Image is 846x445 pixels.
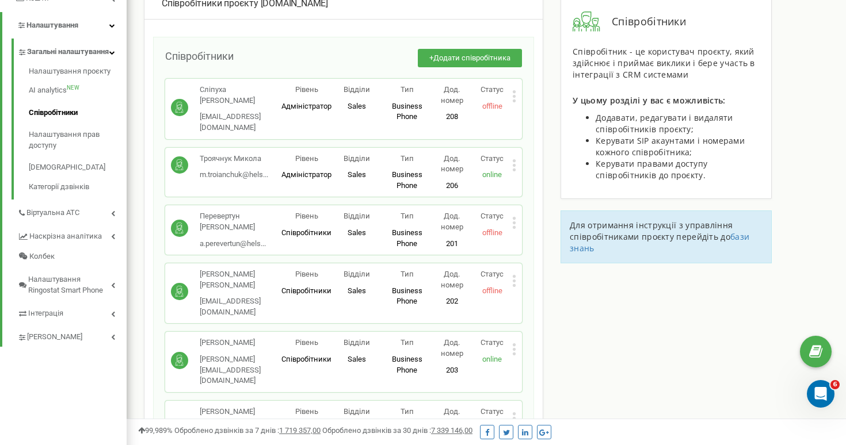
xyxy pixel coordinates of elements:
[348,102,366,110] span: Sales
[17,39,127,62] a: Загальні налаштування
[17,324,127,347] a: [PERSON_NAME]
[26,208,79,218] span: Віртуальна АТС
[281,102,331,110] span: Адміністратор
[281,228,331,237] span: Співробітники
[200,170,268,179] span: m.troianchuk@hels...
[344,212,370,220] span: Відділи
[17,266,127,300] a: Налаштування Ringostat Smart Phone
[432,181,472,191] p: 206
[441,154,463,174] span: Дод. номер
[392,228,422,248] span: Business Phone
[322,426,472,435] span: Оброблено дзвінків за 30 днів :
[2,12,127,39] a: Налаштування
[570,220,733,242] span: Для отримання інструкції з управління співробітниками проєкту перейдіть до
[596,112,733,135] span: Додавати, редагувати і видаляти співробітників проєкту;
[573,95,726,106] span: У цьому розділі у вас є можливість:
[401,212,414,220] span: Тип
[174,426,321,435] span: Оброблено дзвінків за 7 днів :
[348,286,366,295] span: Sales
[830,380,840,389] span: 6
[481,270,504,278] span: Статус
[28,308,63,319] span: Інтеграція
[281,286,331,295] span: Співробітники
[482,228,502,237] span: offline
[29,79,127,102] a: AI analyticsNEW
[441,407,463,427] span: Дод. номер
[401,338,414,347] span: Тип
[596,158,707,181] span: Керувати правами доступу співробітників до проєкту.
[392,355,422,374] span: Business Phone
[29,66,127,80] a: Налаштування проєкту
[200,297,261,316] span: [EMAIL_ADDRESS][DOMAIN_NAME]
[281,355,331,363] span: Співробітники
[17,247,127,267] a: Колбек
[482,286,502,295] span: offline
[432,296,472,307] p: 202
[26,21,78,29] span: Налаштування
[200,269,281,290] p: [PERSON_NAME] [PERSON_NAME]
[295,270,318,278] span: Рівень
[600,14,686,29] span: Співробітники
[348,228,366,237] span: Sales
[431,426,472,435] u: 7 339 146,00
[17,200,127,223] a: Віртуальна АТС
[200,112,281,133] p: [EMAIL_ADDRESS][DOMAIN_NAME]
[295,338,318,347] span: Рівень
[482,102,502,110] span: offline
[200,354,281,386] p: [PERSON_NAME][EMAIL_ADDRESS][DOMAIN_NAME]
[27,332,82,343] span: [PERSON_NAME]
[392,102,422,121] span: Business Phone
[29,156,127,179] a: [DEMOGRAPHIC_DATA]
[441,85,463,105] span: Дод. номер
[807,380,834,408] iframe: Intercom live chat
[29,231,102,242] span: Наскрізна аналітика
[200,337,281,348] p: [PERSON_NAME]
[344,407,370,416] span: Відділи
[432,365,472,376] p: 203
[481,154,504,163] span: Статус
[481,212,504,220] span: Статус
[401,85,414,94] span: Тип
[200,406,281,417] p: [PERSON_NAME]
[481,407,504,416] span: Статус
[441,212,463,231] span: Дод. номер
[596,135,745,158] span: Керувати SIP акаунтами і номерами кожного співробітника;
[344,154,370,163] span: Відділи
[433,53,510,62] span: Додати співробітника
[392,286,422,306] span: Business Phone
[200,85,281,106] p: Сліпуха [PERSON_NAME]
[481,338,504,347] span: Статус
[344,85,370,94] span: Відділи
[348,170,366,179] span: Sales
[28,274,111,296] span: Налаштування Ringostat Smart Phone
[279,426,321,435] u: 1 719 357,00
[573,46,755,80] span: Співробітник - це користувач проєкту, який здійснює і приймає виклики і бере участь в інтеграції ...
[17,223,127,247] a: Наскрізна аналітика
[200,211,281,232] p: Перевертун [PERSON_NAME]
[432,112,472,122] p: 208
[441,270,463,289] span: Дод. номер
[281,170,331,179] span: Адміністратор
[401,154,414,163] span: Тип
[432,239,472,250] p: 201
[200,239,266,248] span: a.perevertun@hels...
[29,102,127,124] a: Співробітники
[570,231,749,254] a: бази знань
[344,338,370,347] span: Відділи
[441,338,463,358] span: Дод. номер
[295,85,318,94] span: Рівень
[29,251,55,262] span: Колбек
[482,170,502,179] span: online
[482,355,502,363] span: online
[481,85,504,94] span: Статус
[401,407,414,416] span: Тип
[27,47,109,57] span: Загальні налаштування
[418,49,522,68] button: +Додати співробітника
[200,154,268,164] p: Троячнук Микола
[392,170,422,190] span: Business Phone
[348,355,366,363] span: Sales
[295,212,318,220] span: Рівень
[295,407,318,416] span: Рівень
[29,179,127,193] a: Категорії дзвінків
